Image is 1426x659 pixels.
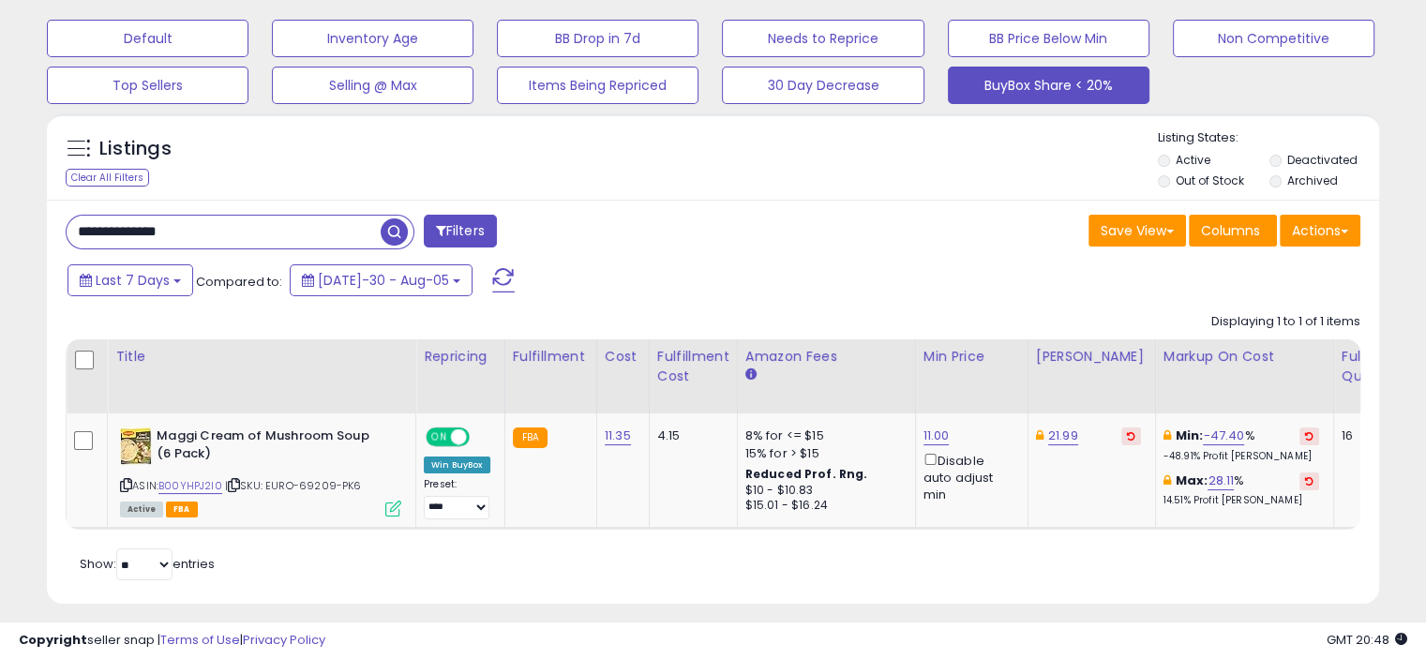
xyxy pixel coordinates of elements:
[1176,427,1204,444] b: Min:
[1048,427,1078,445] a: 21.99
[605,347,641,367] div: Cost
[948,67,1149,104] button: BuyBox Share < 20%
[1342,427,1400,444] div: 16
[157,427,384,467] b: Maggi Cream of Mushroom Soup (6 Pack)
[513,427,548,448] small: FBA
[272,20,473,57] button: Inventory Age
[99,136,172,162] h5: Listings
[428,429,451,445] span: ON
[657,347,729,386] div: Fulfillment Cost
[290,264,473,296] button: [DATE]-30 - Aug-05
[225,478,362,493] span: | SKU: EURO-69209-PK6
[745,427,901,444] div: 8% for <= $15
[1201,221,1260,240] span: Columns
[605,427,631,445] a: 11.35
[745,483,901,499] div: $10 - $10.83
[1280,215,1360,247] button: Actions
[513,347,589,367] div: Fulfillment
[1176,152,1210,168] label: Active
[120,427,401,515] div: ASIN:
[745,498,901,514] div: $15.01 - $16.24
[923,450,1013,504] div: Disable auto adjust min
[1173,20,1374,57] button: Non Competitive
[1211,313,1360,331] div: Displaying 1 to 1 of 1 items
[19,631,87,649] strong: Copyright
[745,445,901,462] div: 15% for > $15
[745,347,908,367] div: Amazon Fees
[1208,472,1234,490] a: 28.11
[66,169,149,187] div: Clear All Filters
[745,466,868,482] b: Reduced Prof. Rng.
[923,347,1020,367] div: Min Price
[1163,494,1319,507] p: 14.51% Profit [PERSON_NAME]
[1286,152,1357,168] label: Deactivated
[424,457,490,473] div: Win BuyBox
[47,67,248,104] button: Top Sellers
[1176,172,1244,188] label: Out of Stock
[243,631,325,649] a: Privacy Policy
[1189,215,1277,247] button: Columns
[1163,347,1326,367] div: Markup on Cost
[1158,129,1379,147] p: Listing States:
[424,478,490,520] div: Preset:
[497,67,698,104] button: Items Being Repriced
[923,427,950,445] a: 11.00
[1155,339,1333,413] th: The percentage added to the cost of goods (COGS) that forms the calculator for Min & Max prices.
[96,271,170,290] span: Last 7 Days
[160,631,240,649] a: Terms of Use
[948,20,1149,57] button: BB Price Below Min
[1176,472,1208,489] b: Max:
[722,20,923,57] button: Needs to Reprice
[47,20,248,57] button: Default
[120,427,152,465] img: 5195jnCFrOL._SL40_.jpg
[722,67,923,104] button: 30 Day Decrease
[120,502,163,517] span: All listings currently available for purchase on Amazon
[272,67,473,104] button: Selling @ Max
[1327,631,1407,649] span: 2025-08-13 20:48 GMT
[19,632,325,650] div: seller snap | |
[158,478,222,494] a: B00YHPJ2I0
[497,20,698,57] button: BB Drop in 7d
[1163,472,1319,507] div: %
[1203,427,1244,445] a: -47.40
[1088,215,1186,247] button: Save View
[1286,172,1337,188] label: Archived
[1163,427,1319,462] div: %
[1163,450,1319,463] p: -48.91% Profit [PERSON_NAME]
[467,429,497,445] span: OFF
[1036,347,1148,367] div: [PERSON_NAME]
[318,271,449,290] span: [DATE]-30 - Aug-05
[80,555,215,573] span: Show: entries
[166,502,198,517] span: FBA
[657,427,723,444] div: 4.15
[424,347,497,367] div: Repricing
[745,367,757,383] small: Amazon Fees.
[196,273,282,291] span: Compared to:
[424,215,497,247] button: Filters
[115,347,408,367] div: Title
[68,264,193,296] button: Last 7 Days
[1342,347,1406,386] div: Fulfillable Quantity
